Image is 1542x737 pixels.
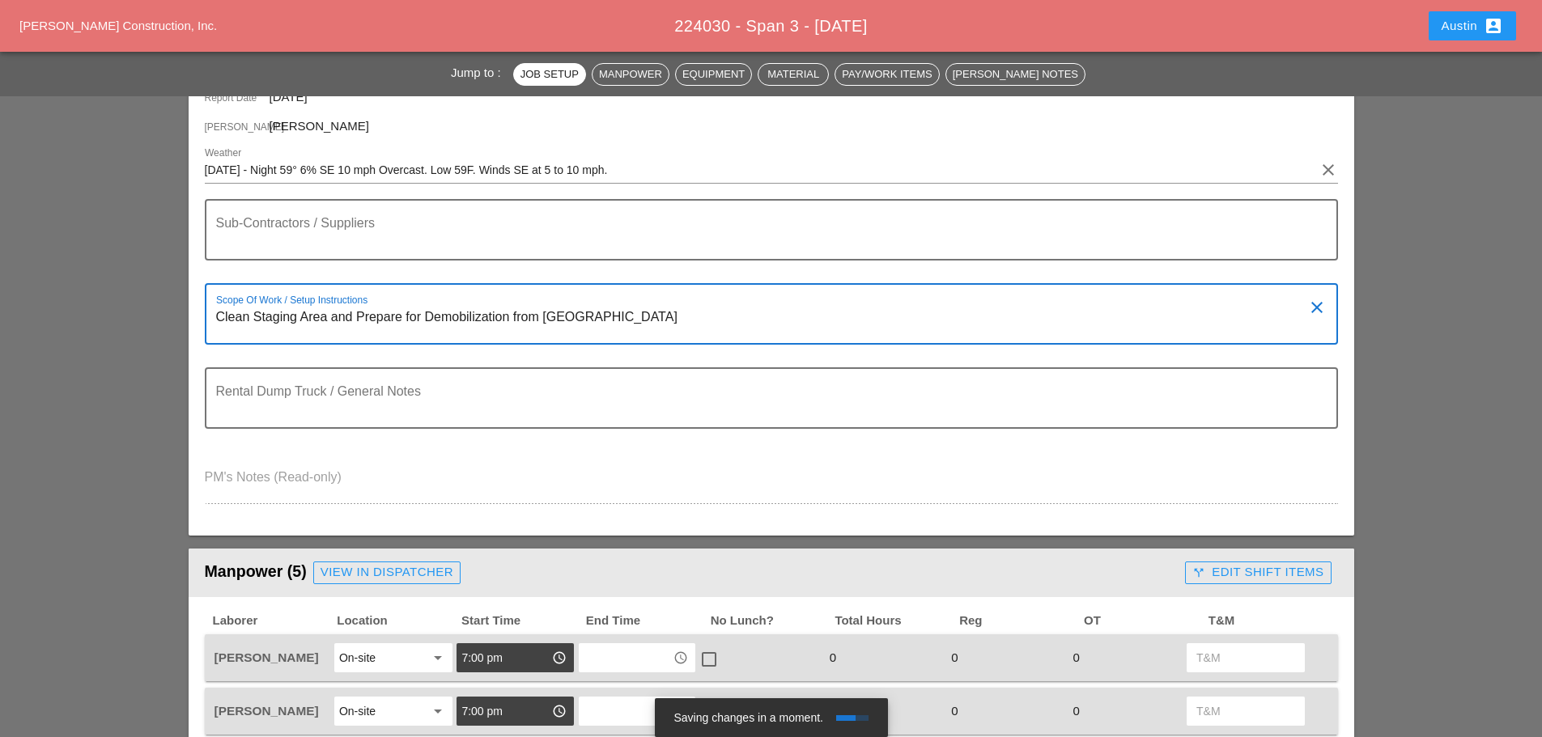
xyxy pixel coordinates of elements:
[584,612,709,630] span: End Time
[216,220,1314,259] textarea: Sub-Contractors / Suppliers
[428,701,448,721] i: arrow_drop_down
[592,63,669,86] button: Manpower
[19,19,217,32] a: [PERSON_NAME] Construction, Inc.
[833,612,958,630] span: Total Hours
[1192,566,1205,579] i: call_split
[216,388,1314,427] textarea: Rental Dump Truck / General Notes
[842,66,932,83] div: Pay/Work Items
[552,704,567,718] i: access_time
[211,612,336,630] span: Laborer
[945,63,1085,86] button: [PERSON_NAME] Notes
[321,563,453,582] div: View in Dispatcher
[1192,563,1323,582] div: Edit Shift Items
[709,612,834,630] span: No Lunch?
[958,612,1082,630] span: Reg
[513,63,586,86] button: Job Setup
[205,464,1338,503] textarea: PM's Notes (Read-only)
[953,66,1078,83] div: [PERSON_NAME] Notes
[1442,16,1503,36] div: Austin
[835,63,939,86] button: Pay/Work Items
[682,66,745,83] div: Equipment
[205,157,1315,183] input: Weather
[520,66,579,83] div: Job Setup
[1307,298,1327,317] i: clear
[945,704,964,718] span: 0
[1207,612,1332,630] span: T&M
[215,650,319,664] span: [PERSON_NAME]
[215,704,319,718] span: [PERSON_NAME]
[205,91,270,105] span: Report Date
[675,63,752,86] button: Equipment
[673,650,688,665] i: access_time
[1082,612,1207,630] span: OT
[823,650,843,664] span: 0
[270,90,308,104] span: [DATE]
[216,304,1314,343] textarea: Scope Of Work / Setup Instructions
[205,120,270,134] span: [PERSON_NAME]
[599,66,662,83] div: Manpower
[758,63,829,86] button: Material
[765,66,822,83] div: Material
[460,612,584,630] span: Start Time
[1067,704,1086,718] span: 0
[339,650,376,665] div: On-site
[1196,698,1295,724] input: T&M
[1429,11,1516,40] button: Austin
[1185,561,1331,584] button: Edit Shift Items
[1484,16,1503,36] i: account_box
[335,612,460,630] span: Location
[270,119,369,133] span: [PERSON_NAME]
[451,66,508,79] span: Jump to :
[339,704,376,718] div: On-site
[552,650,567,665] i: access_time
[674,17,867,35] span: 224030 - Span 3 - [DATE]
[205,557,1179,589] div: Manpower (5)
[1319,160,1338,180] i: clear
[945,650,964,664] span: 0
[674,711,823,724] span: Saving changes in a moment.
[1196,645,1295,671] input: T&M
[1067,650,1086,664] span: 0
[428,648,448,667] i: arrow_drop_down
[313,561,461,584] a: View in Dispatcher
